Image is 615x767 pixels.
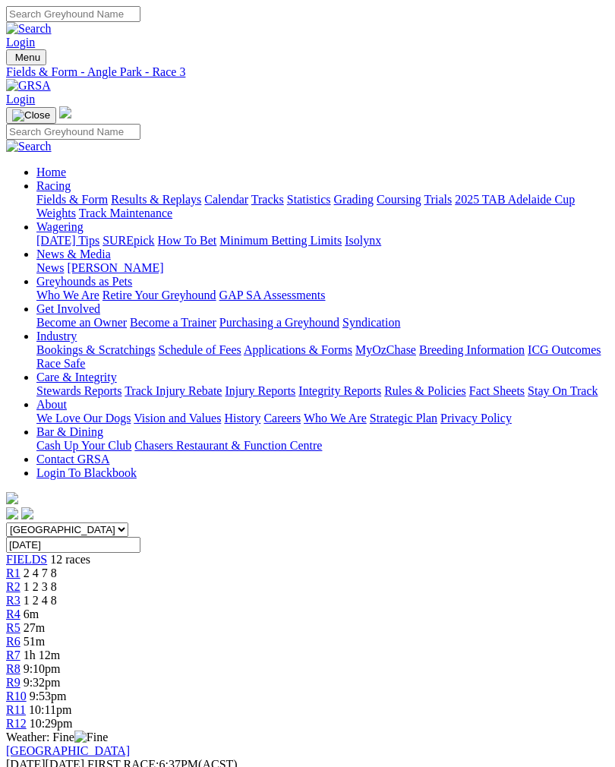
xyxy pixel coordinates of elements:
[6,703,26,716] a: R11
[36,398,67,411] a: About
[6,676,20,689] span: R9
[36,357,85,370] a: Race Safe
[224,412,260,425] a: History
[36,343,609,371] div: Industry
[36,234,609,248] div: Wagering
[219,316,339,329] a: Purchasing a Greyhound
[36,220,84,233] a: Wagering
[36,234,99,247] a: [DATE] Tips
[6,744,130,757] a: [GEOGRAPHIC_DATA]
[24,567,57,579] span: 2 4 7 8
[36,207,76,219] a: Weights
[244,343,352,356] a: Applications & Forms
[6,124,140,140] input: Search
[67,261,163,274] a: [PERSON_NAME]
[6,107,56,124] button: Toggle navigation
[6,507,18,519] img: facebook.svg
[6,537,140,553] input: Select date
[36,193,609,220] div: Racing
[370,412,437,425] a: Strategic Plan
[6,492,18,504] img: logo-grsa-white.png
[342,316,400,329] a: Syndication
[36,466,137,479] a: Login To Blackbook
[102,289,216,301] a: Retire Your Greyhound
[304,412,367,425] a: Who We Are
[251,193,284,206] a: Tracks
[36,261,64,274] a: News
[24,662,61,675] span: 9:10pm
[263,412,301,425] a: Careers
[24,580,57,593] span: 1 2 3 8
[36,412,131,425] a: We Love Our Dogs
[455,193,575,206] a: 2025 TAB Adelaide Cup
[30,717,73,730] span: 10:29pm
[125,384,222,397] a: Track Injury Rebate
[36,193,108,206] a: Fields & Form
[36,166,66,178] a: Home
[24,676,61,689] span: 9:32pm
[6,65,609,79] a: Fields & Form - Angle Park - Race 3
[30,690,67,702] span: 9:53pm
[424,193,452,206] a: Trials
[36,439,609,453] div: Bar & Dining
[24,621,45,634] span: 27m
[6,608,20,620] a: R4
[134,412,221,425] a: Vision and Values
[134,439,322,452] a: Chasers Restaurant & Function Centre
[36,371,117,383] a: Care & Integrity
[59,106,71,118] img: logo-grsa-white.png
[6,580,20,593] span: R2
[225,384,295,397] a: Injury Reports
[36,261,609,275] div: News & Media
[36,330,77,342] a: Industry
[6,662,20,675] a: R8
[15,52,40,63] span: Menu
[24,594,57,607] span: 1 2 4 8
[36,384,121,397] a: Stewards Reports
[102,234,154,247] a: SUREpick
[36,425,103,438] a: Bar & Dining
[79,207,172,219] a: Track Maintenance
[36,316,609,330] div: Get Involved
[36,439,131,452] a: Cash Up Your Club
[469,384,525,397] a: Fact Sheets
[345,234,381,247] a: Isolynx
[6,621,20,634] a: R5
[219,234,342,247] a: Minimum Betting Limits
[384,384,466,397] a: Rules & Policies
[6,635,20,648] span: R6
[219,289,326,301] a: GAP SA Assessments
[6,567,20,579] a: R1
[528,343,601,356] a: ICG Outcomes
[24,608,39,620] span: 6m
[6,717,27,730] a: R12
[158,343,241,356] a: Schedule of Fees
[6,93,35,106] a: Login
[36,316,127,329] a: Become an Owner
[21,507,33,519] img: twitter.svg
[204,193,248,206] a: Calendar
[24,635,45,648] span: 51m
[24,649,60,661] span: 1h 12m
[377,193,421,206] a: Coursing
[12,109,50,122] img: Close
[36,384,609,398] div: Care & Integrity
[6,690,27,702] span: R10
[6,6,140,22] input: Search
[36,275,132,288] a: Greyhounds as Pets
[36,302,100,315] a: Get Involved
[6,649,20,661] a: R7
[419,343,525,356] a: Breeding Information
[6,594,20,607] a: R3
[158,234,217,247] a: How To Bet
[6,49,46,65] button: Toggle navigation
[6,36,35,49] a: Login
